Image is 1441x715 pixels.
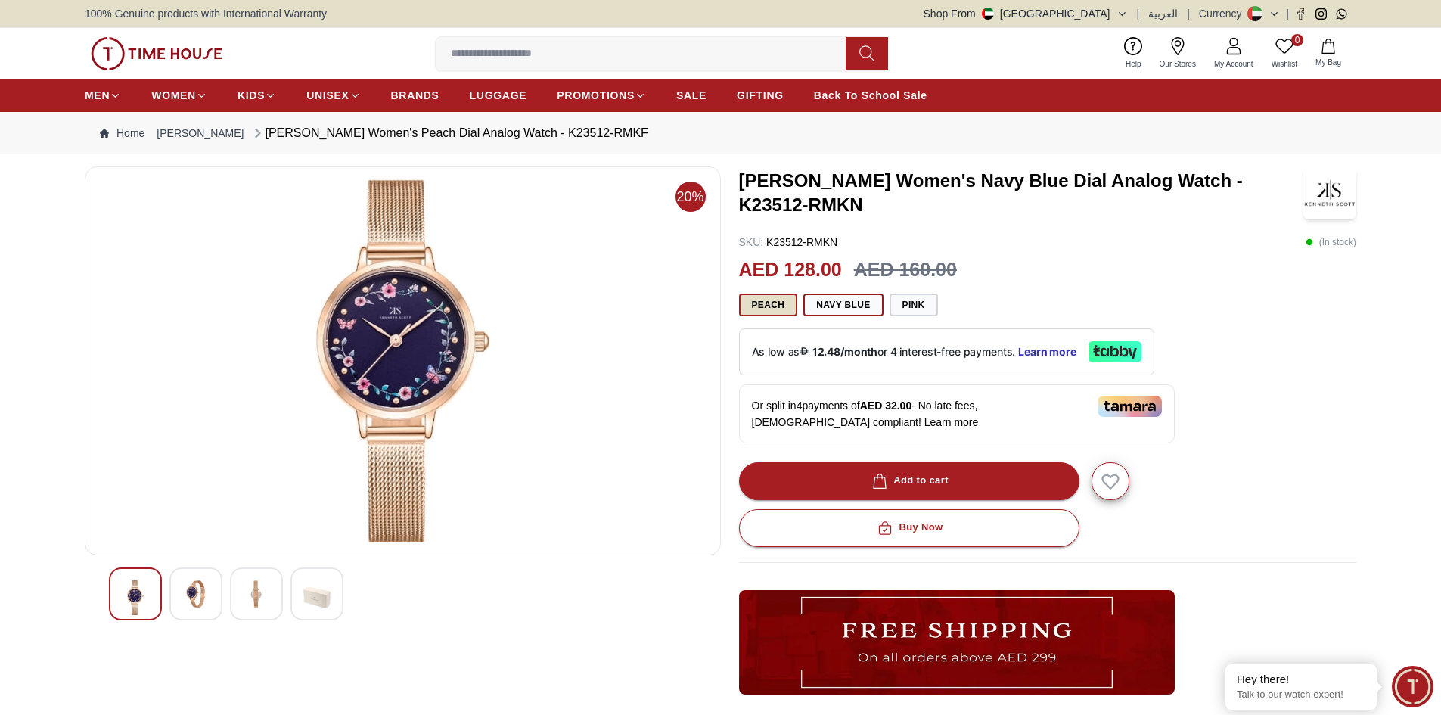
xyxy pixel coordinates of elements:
a: Whatsapp [1336,8,1347,20]
a: [PERSON_NAME] [157,126,244,141]
span: Back To School Sale [814,88,927,103]
span: KIDS [238,88,265,103]
div: Buy Now [874,519,943,536]
a: Facebook [1295,8,1306,20]
p: K23512-RMKN [739,235,838,250]
button: Shop From[GEOGRAPHIC_DATA] [924,6,1128,21]
span: Wishlist [1266,58,1303,70]
button: Add to cart [739,462,1079,500]
span: My Account [1208,58,1259,70]
div: Add to cart [869,472,949,490]
a: Back To School Sale [814,82,927,109]
span: Our Stores [1154,58,1202,70]
span: Help [1120,58,1148,70]
a: MEN [85,82,121,109]
a: SALE [676,82,707,109]
p: ( In stock ) [1306,235,1356,250]
img: United Arab Emirates [982,8,994,20]
a: WOMEN [151,82,207,109]
img: Tamara [1098,396,1162,417]
h2: AED 128.00 [739,256,842,284]
img: Kenneth Scott Women's Peach Dial Analog Watch - K23512-RMKF [303,580,331,615]
button: Peach [739,294,798,316]
a: UNISEX [306,82,360,109]
button: Buy Now [739,509,1079,547]
p: Talk to our watch expert! [1237,689,1365,701]
span: | [1137,6,1140,21]
a: PROMOTIONS [557,82,646,109]
button: Pink [890,294,938,316]
span: WOMEN [151,88,196,103]
nav: Breadcrumb [85,112,1356,154]
a: Help [1116,34,1151,73]
span: | [1187,6,1190,21]
span: UNISEX [306,88,349,103]
a: Instagram [1315,8,1327,20]
img: ... [739,590,1175,695]
span: | [1286,6,1289,21]
span: 0 [1291,34,1303,46]
a: KIDS [238,82,276,109]
span: 20% [675,182,706,212]
a: Home [100,126,144,141]
span: PROMOTIONS [557,88,635,103]
div: Currency [1199,6,1248,21]
span: GIFTING [737,88,784,103]
a: GIFTING [737,82,784,109]
h3: AED 160.00 [854,256,957,284]
div: Chat Widget [1392,666,1433,707]
img: Kenneth Scott Women's Peach Dial Analog Watch - K23512-RMKF [243,580,270,608]
span: SALE [676,88,707,103]
a: 0Wishlist [1262,34,1306,73]
button: Navy Blue [803,294,883,316]
span: LUGGAGE [470,88,527,103]
button: العربية [1148,6,1178,21]
img: Kenneth Scott Women's Peach Dial Analog Watch - K23512-RMKF [182,580,210,608]
button: My Bag [1306,36,1350,71]
div: [PERSON_NAME] Women's Peach Dial Analog Watch - K23512-RMKF [250,124,648,142]
span: 100% Genuine products with International Warranty [85,6,327,21]
span: BRANDS [391,88,439,103]
div: Or split in 4 payments of - No late fees, [DEMOGRAPHIC_DATA] compliant! [739,384,1175,443]
a: Our Stores [1151,34,1205,73]
span: MEN [85,88,110,103]
a: BRANDS [391,82,439,109]
span: Learn more [924,416,979,428]
span: AED 32.00 [860,399,911,412]
img: Kenneth Scott Women's Navy Blue Dial Analog Watch - K23512-RMKN [1303,166,1356,219]
span: SKU : [739,236,764,248]
img: Kenneth Scott Women's Peach Dial Analog Watch - K23512-RMKF [98,179,708,542]
img: Kenneth Scott Women's Peach Dial Analog Watch - K23512-RMKF [122,580,149,615]
div: Hey there! [1237,672,1365,687]
h3: [PERSON_NAME] Women's Navy Blue Dial Analog Watch - K23512-RMKN [739,169,1304,217]
img: ... [91,37,222,70]
a: LUGGAGE [470,82,527,109]
span: My Bag [1309,57,1347,68]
